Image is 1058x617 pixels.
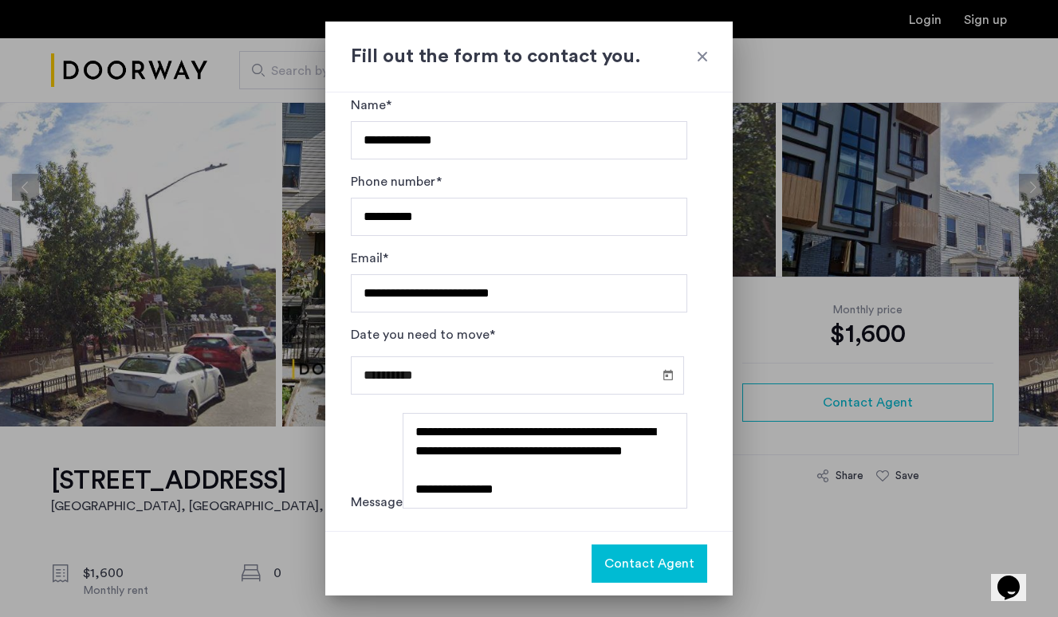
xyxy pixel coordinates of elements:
[351,493,403,512] label: Message
[991,553,1042,601] iframe: chat widget
[351,249,388,268] label: Email*
[351,42,707,71] h2: Fill out the form to contact you.
[604,554,694,573] span: Contact Agent
[659,365,678,384] button: Open calendar
[351,96,391,115] label: Name*
[351,325,495,344] label: Date you need to move*
[592,544,707,583] button: button
[351,172,442,191] label: Phone number*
